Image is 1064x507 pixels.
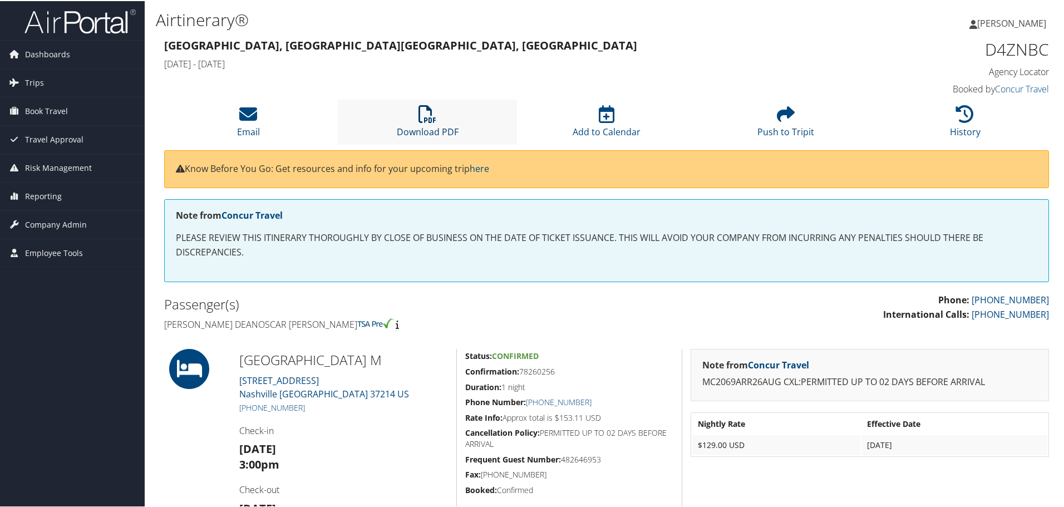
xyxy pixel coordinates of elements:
[25,96,68,124] span: Book Travel
[239,401,305,412] a: [PHONE_NUMBER]
[470,161,489,174] a: here
[25,68,44,96] span: Trips
[465,381,673,392] h5: 1 night
[465,411,503,422] strong: Rate Info:
[465,411,673,422] h5: Approx total is $153.11 USD
[972,293,1049,305] a: [PHONE_NUMBER]
[25,153,92,181] span: Risk Management
[748,358,809,370] a: Concur Travel
[883,307,969,319] strong: International Calls:
[972,307,1049,319] a: [PHONE_NUMBER]
[24,7,136,33] img: airportal-logo.png
[465,381,501,391] strong: Duration:
[164,57,824,69] h4: [DATE] - [DATE]
[239,424,448,436] h4: Check-in
[465,468,481,479] strong: Fax:
[465,468,673,479] h5: [PHONE_NUMBER]
[950,110,981,137] a: History
[840,37,1049,60] h1: D4ZNBC
[25,181,62,209] span: Reporting
[492,350,539,360] span: Confirmed
[164,37,637,52] strong: [GEOGRAPHIC_DATA], [GEOGRAPHIC_DATA] [GEOGRAPHIC_DATA], [GEOGRAPHIC_DATA]
[465,453,673,464] h5: 482646953
[239,483,448,495] h4: Check-out
[692,434,860,454] td: $129.00 USD
[757,110,814,137] a: Push to Tripit
[938,293,969,305] strong: Phone:
[465,484,673,495] h5: Confirmed
[465,426,540,437] strong: Cancellation Policy:
[526,396,592,406] a: [PHONE_NUMBER]
[702,358,809,370] strong: Note from
[25,238,83,266] span: Employee Tools
[164,294,598,313] h2: Passenger(s)
[176,161,1037,175] p: Know Before You Go: Get resources and info for your upcoming trip
[176,208,283,220] strong: Note from
[237,110,260,137] a: Email
[692,413,860,433] th: Nightly Rate
[465,350,492,360] strong: Status:
[465,484,497,494] strong: Booked:
[465,396,526,406] strong: Phone Number:
[702,374,1037,388] p: MC2069ARR26AUG CXL:PERMITTED UP TO 02 DAYS BEFORE ARRIVAL
[176,230,1037,258] p: PLEASE REVIEW THIS ITINERARY THOROUGHLY BY CLOSE OF BUSINESS ON THE DATE OF TICKET ISSUANCE. THIS...
[239,350,448,368] h2: [GEOGRAPHIC_DATA] M
[969,6,1057,39] a: [PERSON_NAME]
[465,365,673,376] h5: 78260256
[156,7,757,31] h1: Airtinerary®
[397,110,459,137] a: Download PDF
[25,125,83,152] span: Travel Approval
[25,40,70,67] span: Dashboards
[573,110,641,137] a: Add to Calendar
[239,456,279,471] strong: 3:00pm
[357,317,393,327] img: tsa-precheck.png
[465,426,673,448] h5: PERMITTED UP TO 02 DAYS BEFORE ARRIVAL
[164,317,598,329] h4: [PERSON_NAME] deanoscar [PERSON_NAME]
[221,208,283,220] a: Concur Travel
[25,210,87,238] span: Company Admin
[239,373,409,399] a: [STREET_ADDRESS]Nashville [GEOGRAPHIC_DATA] 37214 US
[840,65,1049,77] h4: Agency Locator
[465,365,519,376] strong: Confirmation:
[239,440,276,455] strong: [DATE]
[861,434,1047,454] td: [DATE]
[465,453,561,464] strong: Frequent Guest Number:
[995,82,1049,94] a: Concur Travel
[840,82,1049,94] h4: Booked by
[861,413,1047,433] th: Effective Date
[977,16,1046,28] span: [PERSON_NAME]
